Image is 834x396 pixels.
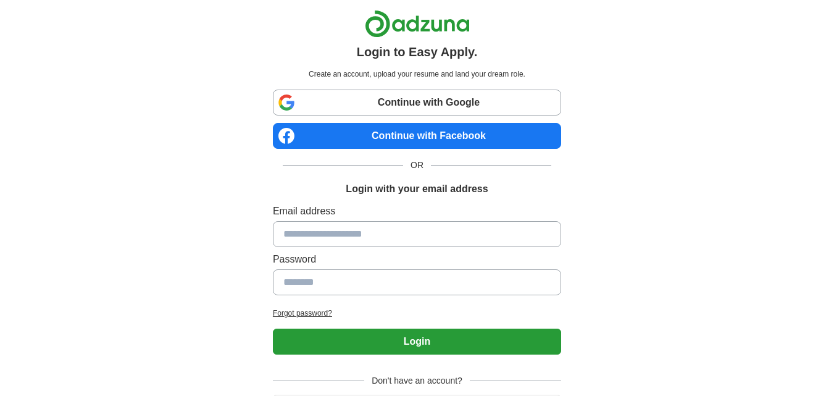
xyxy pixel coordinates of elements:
[403,159,431,172] span: OR
[273,252,561,267] label: Password
[273,329,561,355] button: Login
[273,204,561,219] label: Email address
[273,90,561,116] a: Continue with Google
[346,182,488,196] h1: Login with your email address
[364,374,470,387] span: Don't have an account?
[273,123,561,149] a: Continue with Facebook
[273,308,561,319] a: Forgot password?
[275,69,559,80] p: Create an account, upload your resume and land your dream role.
[365,10,470,38] img: Adzuna logo
[357,43,478,61] h1: Login to Easy Apply.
